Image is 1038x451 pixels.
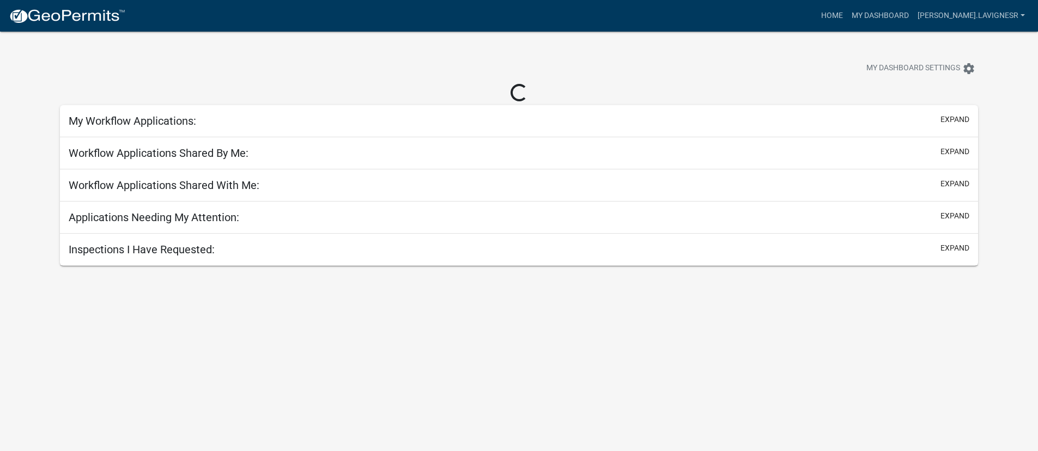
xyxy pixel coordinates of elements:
[962,62,975,75] i: settings
[69,147,248,160] h5: Workflow Applications Shared By Me:
[858,58,984,79] button: My Dashboard Settingssettings
[940,114,969,125] button: expand
[940,146,969,157] button: expand
[69,179,259,192] h5: Workflow Applications Shared With Me:
[69,114,196,127] h5: My Workflow Applications:
[940,210,969,222] button: expand
[866,62,960,75] span: My Dashboard Settings
[847,5,913,26] a: My Dashboard
[69,243,215,256] h5: Inspections I Have Requested:
[817,5,847,26] a: Home
[69,211,239,224] h5: Applications Needing My Attention:
[940,178,969,190] button: expand
[913,5,1029,26] a: [PERSON_NAME].lavignesr
[940,242,969,254] button: expand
